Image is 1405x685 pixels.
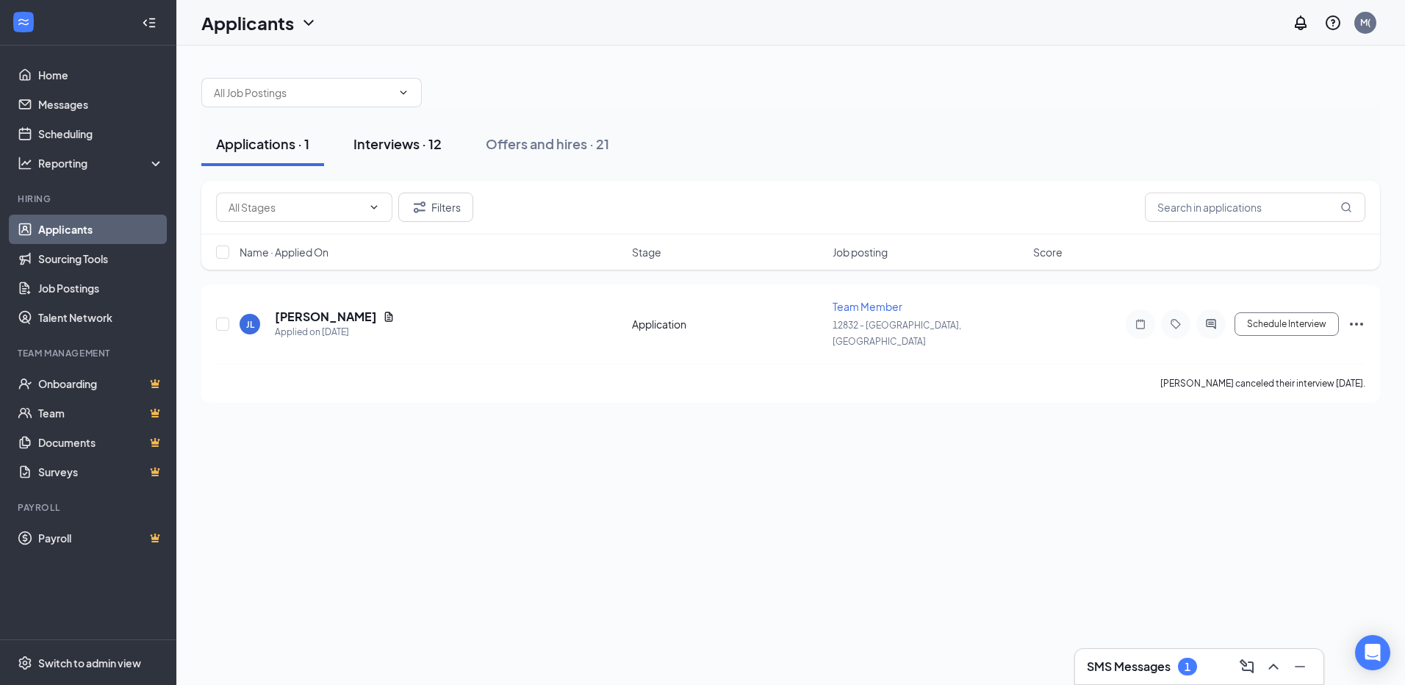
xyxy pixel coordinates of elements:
[1167,318,1185,330] svg: Tag
[16,15,31,29] svg: WorkstreamLogo
[18,156,32,171] svg: Analysis
[1292,14,1309,32] svg: Notifications
[1348,315,1365,333] svg: Ellipses
[398,193,473,222] button: Filter Filters
[1087,659,1171,675] h3: SMS Messages
[18,656,32,670] svg: Settings
[833,245,888,259] span: Job posting
[1355,635,1390,670] div: Open Intercom Messenger
[38,156,165,171] div: Reporting
[1360,16,1370,29] div: M(
[38,90,164,119] a: Messages
[411,198,428,216] svg: Filter
[38,398,164,428] a: TeamCrown
[38,303,164,332] a: Talent Network
[833,320,961,347] span: 12832 - [GEOGRAPHIC_DATA], [GEOGRAPHIC_DATA]
[300,14,317,32] svg: ChevronDown
[1324,14,1342,32] svg: QuestionInfo
[18,347,161,359] div: Team Management
[1262,655,1285,678] button: ChevronUp
[38,428,164,457] a: DocumentsCrown
[38,523,164,553] a: PayrollCrown
[1238,658,1256,675] svg: ComposeMessage
[216,135,309,153] div: Applications · 1
[38,273,164,303] a: Job Postings
[18,193,161,205] div: Hiring
[38,60,164,90] a: Home
[201,10,294,35] h1: Applicants
[632,317,824,331] div: Application
[383,311,395,323] svg: Document
[1033,245,1063,259] span: Score
[833,300,902,313] span: Team Member
[275,325,395,340] div: Applied on [DATE]
[1291,658,1309,675] svg: Minimize
[1288,655,1312,678] button: Minimize
[1202,318,1220,330] svg: ActiveChat
[1145,193,1365,222] input: Search in applications
[38,457,164,487] a: SurveysCrown
[38,119,164,148] a: Scheduling
[1235,655,1259,678] button: ComposeMessage
[1265,658,1282,675] svg: ChevronUp
[398,87,409,98] svg: ChevronDown
[18,501,161,514] div: Payroll
[368,201,380,213] svg: ChevronDown
[353,135,442,153] div: Interviews · 12
[38,215,164,244] a: Applicants
[246,318,254,331] div: JL
[38,369,164,398] a: OnboardingCrown
[1185,661,1190,673] div: 1
[38,656,141,670] div: Switch to admin view
[1235,312,1339,336] button: Schedule Interview
[1340,201,1352,213] svg: MagnifyingGlass
[142,15,157,30] svg: Collapse
[632,245,661,259] span: Stage
[240,245,328,259] span: Name · Applied On
[486,135,609,153] div: Offers and hires · 21
[214,85,392,101] input: All Job Postings
[1132,318,1149,330] svg: Note
[275,309,377,325] h5: [PERSON_NAME]
[1160,376,1365,391] div: [PERSON_NAME] canceled their interview [DATE].
[38,244,164,273] a: Sourcing Tools
[229,199,362,215] input: All Stages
